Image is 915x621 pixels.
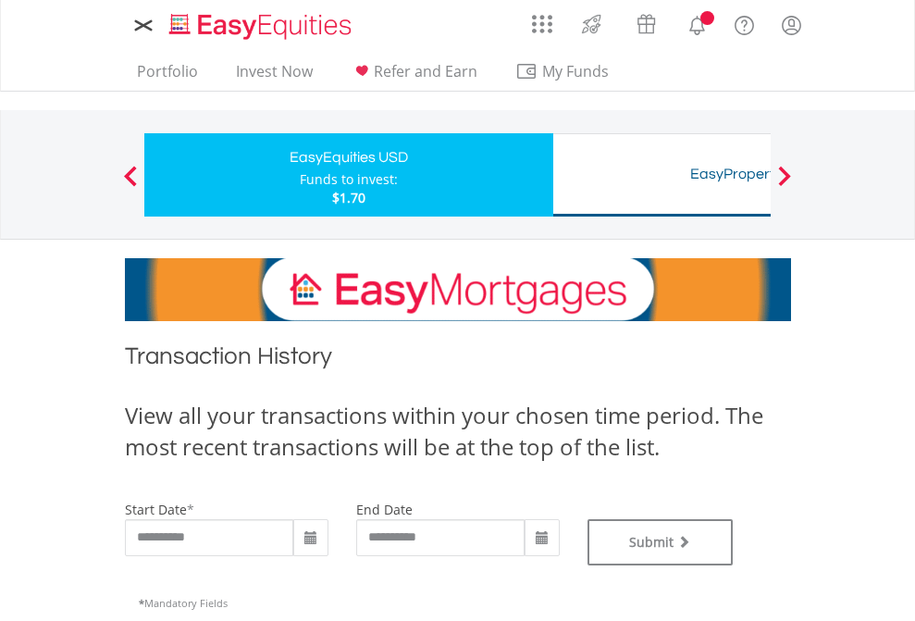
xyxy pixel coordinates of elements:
[374,61,477,81] span: Refer and Earn
[125,400,791,464] div: View all your transactions within your chosen time period. The most recent transactions will be a...
[520,5,564,34] a: AppsGrid
[631,9,662,39] img: vouchers-v2.svg
[112,175,149,193] button: Previous
[125,340,791,381] h1: Transaction History
[768,5,815,45] a: My Profile
[576,9,607,39] img: thrive-v2.svg
[139,596,228,610] span: Mandatory Fields
[125,258,791,321] img: EasyMortage Promotion Banner
[332,189,365,206] span: $1.70
[721,5,768,42] a: FAQ's and Support
[619,5,674,39] a: Vouchers
[229,62,320,91] a: Invest Now
[532,14,552,34] img: grid-menu-icon.svg
[766,175,803,193] button: Next
[125,501,187,518] label: start date
[515,59,637,83] span: My Funds
[130,62,205,91] a: Portfolio
[155,144,542,170] div: EasyEquities USD
[300,170,398,189] div: Funds to invest:
[587,519,734,565] button: Submit
[162,5,359,42] a: Home page
[343,62,485,91] a: Refer and Earn
[166,11,359,42] img: EasyEquities_Logo.png
[674,5,721,42] a: Notifications
[356,501,413,518] label: end date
